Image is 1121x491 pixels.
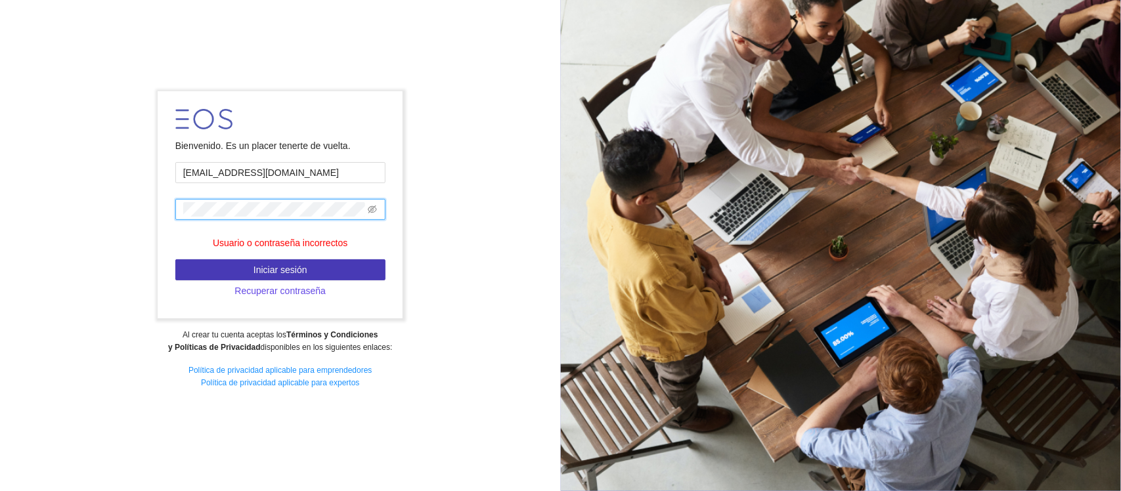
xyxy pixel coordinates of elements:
[175,286,385,296] a: Recuperar contraseña
[175,139,385,153] div: Bienvenido. Es un placer tenerte de vuelta.
[175,109,232,129] img: LOGO
[175,236,385,250] p: Usuario o contraseña incorrectos
[201,378,359,387] a: Política de privacidad aplicable para expertos
[234,284,326,298] span: Recuperar contraseña
[175,280,385,301] button: Recuperar contraseña
[9,329,552,354] div: Al crear tu cuenta aceptas los disponibles en los siguientes enlaces:
[368,205,377,214] span: eye-invisible
[253,263,307,277] span: Iniciar sesión
[175,259,385,280] button: Iniciar sesión
[175,162,385,183] input: Correo electrónico
[188,366,372,375] a: Política de privacidad aplicable para emprendedores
